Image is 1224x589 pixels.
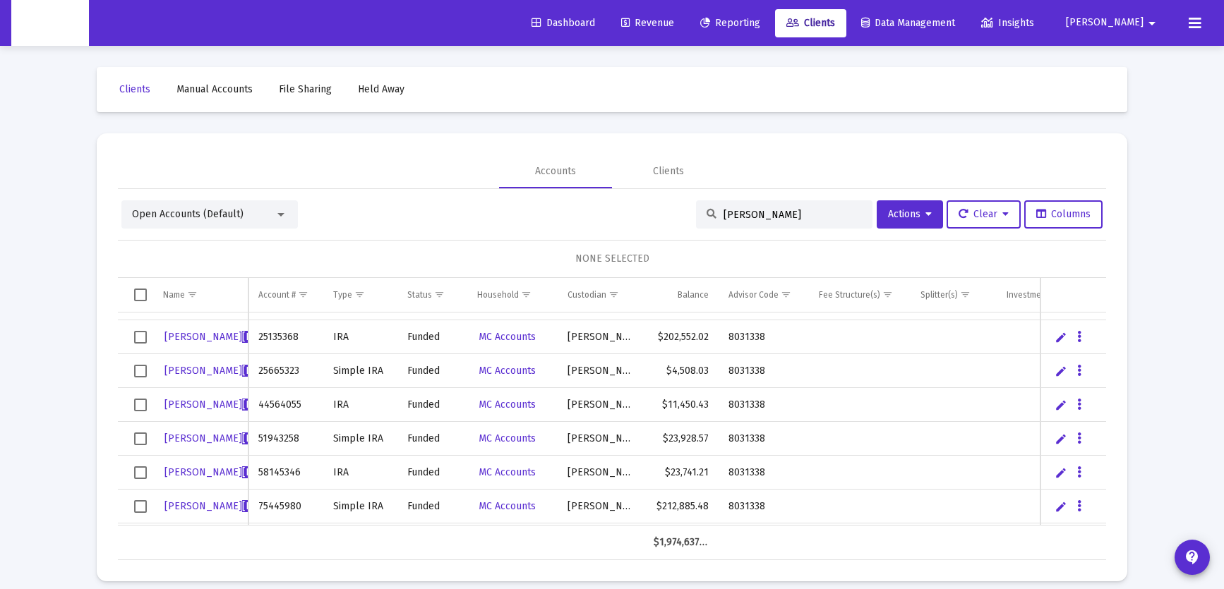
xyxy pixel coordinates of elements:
td: 25665323 [248,354,323,388]
td: 88492306 [248,523,323,557]
a: MC Accounts [477,394,537,415]
td: $249,815.01 [644,523,718,557]
td: Column Fee Structure(s) [809,278,911,312]
td: Simple IRA [323,354,397,388]
span: Dashboard [532,17,595,29]
a: Edit [1055,500,1067,513]
div: Type [333,289,352,300]
span: Show filter options for column 'Name' [187,289,198,300]
span: Revenue [621,17,674,29]
td: 58145346 [248,456,323,490]
span: Show filter options for column 'Household' [521,289,532,300]
td: 44564055 [248,388,323,422]
span: Open Accounts (Default) [132,208,244,220]
td: Column Status [397,278,467,312]
div: Select row [134,331,147,344]
span: [PERSON_NAME] [164,399,320,411]
td: Simple IRA [323,422,397,456]
span: [PERSON_NAME] [242,399,320,411]
td: 51943258 [248,422,323,456]
span: [PERSON_NAME] [1066,17,1144,29]
td: Column Household [467,278,558,312]
span: [PERSON_NAME] [242,466,320,478]
span: Reporting [700,17,760,29]
span: Show filter options for column 'Status' [434,289,445,300]
a: Insights [970,9,1045,37]
a: Clients [775,9,846,37]
a: MC Accounts [477,462,537,482]
td: [PERSON_NAME] [558,456,644,490]
div: Funded [407,499,457,514]
a: Manual Accounts [165,75,264,104]
td: Individual [323,523,397,557]
span: Show filter options for column 'Account #' [298,289,308,300]
div: Select all [134,289,147,301]
span: Actions [888,208,932,220]
div: Funded [407,364,457,378]
td: $212,885.48 [644,490,718,523]
span: [PERSON_NAME] [164,466,320,478]
td: $11,450.43 [644,388,718,422]
span: [PERSON_NAME] [164,500,320,512]
a: MC Accounts [477,428,537,449]
a: Reporting [689,9,772,37]
div: Select row [134,466,147,479]
input: Search [724,209,862,221]
a: Clients [108,75,162,104]
div: Select row [134,399,147,411]
td: IRA [323,456,397,490]
td: 8031338 [719,523,809,557]
td: Simple IRA [323,490,397,523]
td: $4,508.03 [644,354,718,388]
div: Splitter(s) [920,289,958,300]
a: [PERSON_NAME][PERSON_NAME] [163,394,321,415]
span: Show filter options for column 'Advisor Code' [781,289,791,300]
span: MC Accounts [479,399,536,411]
td: 8031338 [719,490,809,523]
a: Dashboard [520,9,606,37]
mat-icon: arrow_drop_down [1144,9,1160,37]
div: Status [407,289,432,300]
span: MC Accounts [479,331,536,343]
td: IRA [323,388,397,422]
td: Column Investment Model [997,278,1109,312]
td: IRA [323,320,397,354]
td: $23,741.21 [644,456,718,490]
td: [PERSON_NAME] [558,320,644,354]
span: Show filter options for column 'Custodian' [608,289,619,300]
div: Clients [653,164,684,178]
td: 25135368 [248,320,323,354]
span: [PERSON_NAME] [164,331,320,343]
div: Select row [134,365,147,377]
td: [PERSON_NAME] [558,388,644,422]
td: 75445980 [248,490,323,523]
div: Accounts [535,164,576,178]
td: 8031338 [719,456,809,490]
span: Manual Accounts [176,83,253,95]
a: File Sharing [268,75,343,104]
td: 8031338 [719,388,809,422]
a: Edit [1055,466,1067,479]
td: Column Type [323,278,397,312]
span: Clients [119,83,150,95]
div: Funded [407,330,457,344]
img: Dashboard [22,9,78,37]
span: Insights [981,17,1034,29]
span: Show filter options for column 'Fee Structure(s)' [882,289,893,300]
div: Funded [407,398,457,412]
span: Show filter options for column 'Type' [354,289,365,300]
td: $23,928.57 [644,422,718,456]
td: Column Splitter(s) [911,278,997,312]
div: Advisor Code [728,289,779,300]
span: [PERSON_NAME] [242,365,320,377]
div: Funded [407,466,457,480]
span: Columns [1036,208,1091,220]
a: [PERSON_NAME][PERSON_NAME] [163,360,321,382]
span: Held Away [358,83,404,95]
div: Household [477,289,519,300]
a: Data Management [850,9,966,37]
div: Fee Structure(s) [819,289,880,300]
div: Select row [134,432,147,445]
td: [PERSON_NAME] [558,422,644,456]
span: Clients [786,17,835,29]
